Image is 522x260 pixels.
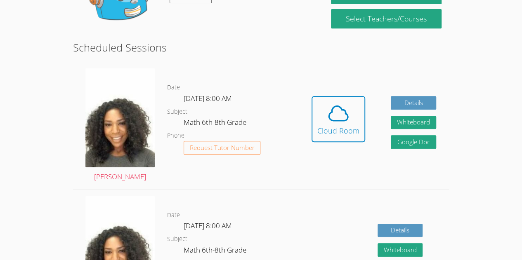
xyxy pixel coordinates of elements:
[167,210,180,220] dt: Date
[378,224,423,237] a: Details
[184,244,248,258] dd: Math 6th-8th Grade
[85,68,155,183] a: [PERSON_NAME]
[317,125,359,136] div: Cloud Room
[167,107,187,117] dt: Subject
[167,82,180,93] dt: Date
[312,96,365,142] button: Cloud Room
[184,221,232,230] span: [DATE] 8:00 AM
[391,116,436,129] button: Whiteboard
[391,135,436,149] a: Google Doc
[167,234,187,244] dt: Subject
[73,40,449,55] h2: Scheduled Sessions
[184,94,232,103] span: [DATE] 8:00 AM
[184,141,261,155] button: Request Tutor Number
[378,243,423,257] button: Whiteboard
[85,68,155,167] img: avatar.png
[190,145,255,151] span: Request Tutor Number
[331,9,441,28] a: Select Teachers/Courses
[167,131,184,141] dt: Phone
[391,96,436,110] a: Details
[184,117,248,131] dd: Math 6th-8th Grade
